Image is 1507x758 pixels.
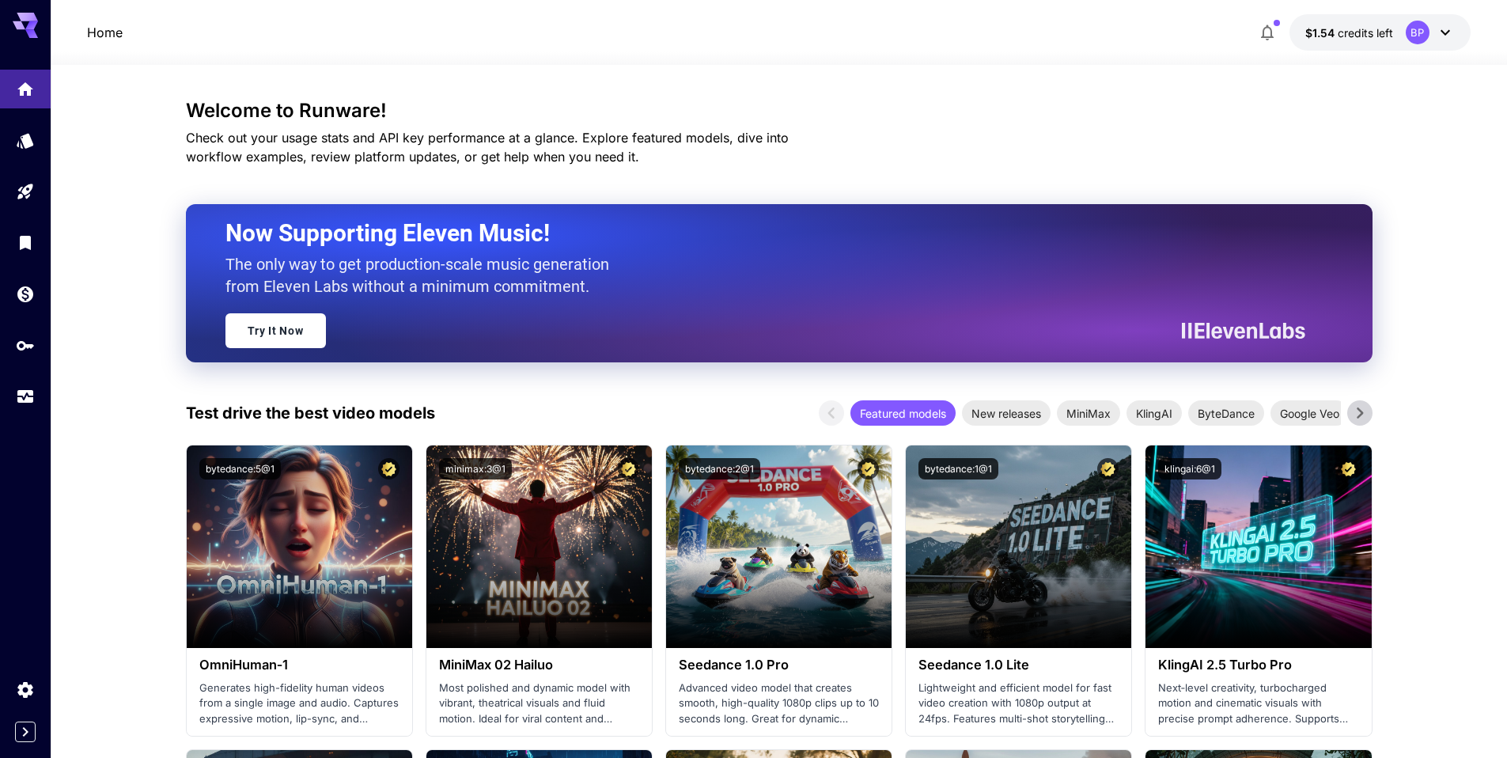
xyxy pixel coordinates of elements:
h3: OmniHuman‑1 [199,658,399,673]
img: alt [187,445,412,648]
p: Most polished and dynamic model with vibrant, theatrical visuals and fluid motion. Ideal for vira... [439,680,639,727]
p: Generates high-fidelity human videos from a single image and audio. Captures expressive motion, l... [199,680,399,727]
button: Expand sidebar [15,722,36,742]
div: $1.53875 [1305,25,1393,41]
div: Usage [16,387,35,407]
span: New releases [962,405,1051,422]
p: Lightweight and efficient model for fast video creation with 1080p output at 24fps. Features mult... [918,680,1119,727]
span: credits left [1338,26,1393,40]
div: BP [1406,21,1429,44]
span: Featured models [850,405,956,422]
img: alt [666,445,892,648]
img: alt [426,445,652,648]
div: New releases [962,400,1051,426]
div: KlingAI [1126,400,1182,426]
a: Try It Now [225,313,326,348]
h3: Seedance 1.0 Lite [918,658,1119,673]
img: alt [906,445,1131,648]
span: $1.54 [1305,26,1338,40]
button: bytedance:2@1 [679,458,760,479]
h3: MiniMax 02 Hailuo [439,658,639,673]
span: Check out your usage stats and API key performance at a glance. Explore featured models, dive int... [186,130,789,165]
span: ByteDance [1188,405,1264,422]
p: Advanced video model that creates smooth, high-quality 1080p clips up to 10 seconds long. Great f... [679,680,879,727]
button: $1.53875BP [1289,14,1471,51]
div: Playground [16,182,35,202]
button: bytedance:5@1 [199,458,281,479]
a: Home [87,23,123,42]
button: bytedance:1@1 [918,458,998,479]
nav: breadcrumb [87,23,123,42]
h3: KlingAI 2.5 Turbo Pro [1158,658,1358,673]
div: API Keys [16,335,35,355]
h3: Welcome to Runware! [186,100,1373,122]
div: Featured models [850,400,956,426]
span: Google Veo [1270,405,1349,422]
div: Library [16,233,35,252]
button: Certified Model – Vetted for best performance and includes a commercial license. [1338,458,1359,479]
button: Certified Model – Vetted for best performance and includes a commercial license. [618,458,639,479]
p: The only way to get production-scale music generation from Eleven Labs without a minimum commitment. [225,253,621,298]
button: Certified Model – Vetted for best performance and includes a commercial license. [858,458,879,479]
div: Models [16,131,35,150]
button: minimax:3@1 [439,458,512,479]
div: Google Veo [1270,400,1349,426]
p: Next‑level creativity, turbocharged motion and cinematic visuals with precise prompt adherence. S... [1158,680,1358,727]
div: Wallet [16,284,35,304]
div: MiniMax [1057,400,1120,426]
p: Test drive the best video models [186,401,435,425]
button: Certified Model – Vetted for best performance and includes a commercial license. [1097,458,1119,479]
div: ByteDance [1188,400,1264,426]
button: klingai:6@1 [1158,458,1221,479]
div: Settings [16,680,35,699]
div: Home [16,79,35,99]
span: MiniMax [1057,405,1120,422]
button: Certified Model – Vetted for best performance and includes a commercial license. [378,458,399,479]
span: KlingAI [1126,405,1182,422]
h3: Seedance 1.0 Pro [679,658,879,673]
h2: Now Supporting Eleven Music! [225,218,1293,248]
img: alt [1145,445,1371,648]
